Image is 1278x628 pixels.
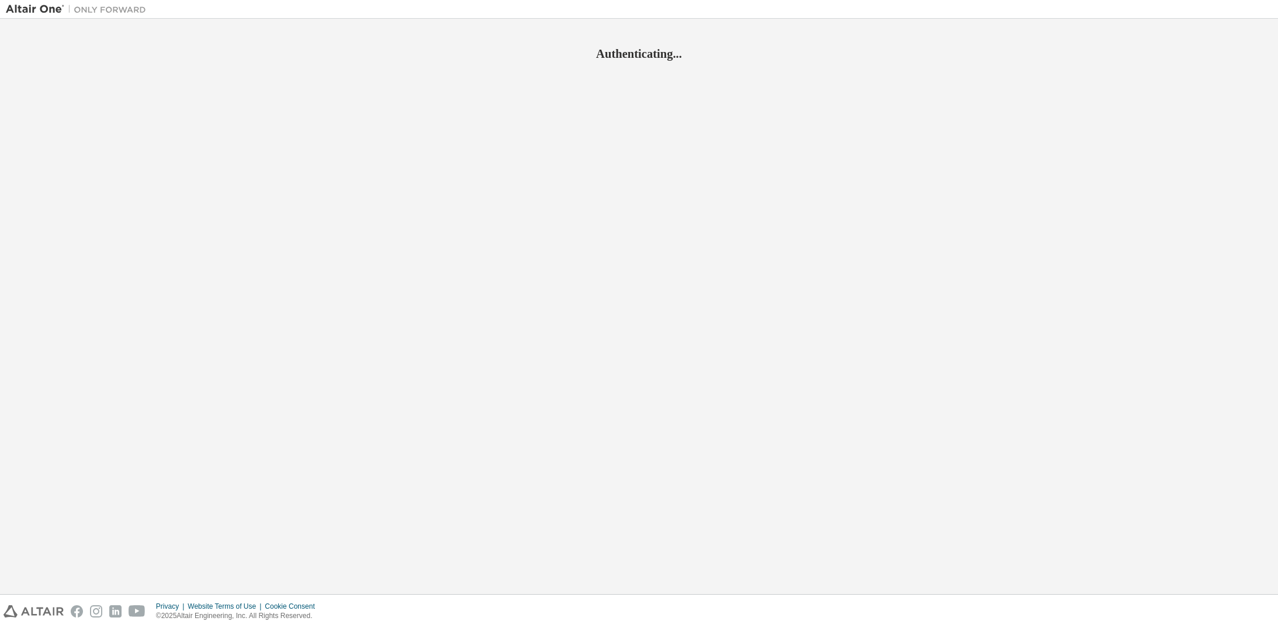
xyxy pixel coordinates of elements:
div: Privacy [156,602,188,611]
div: Cookie Consent [265,602,321,611]
div: Website Terms of Use [188,602,265,611]
img: instagram.svg [90,605,102,617]
img: altair_logo.svg [4,605,64,617]
h2: Authenticating... [6,46,1272,61]
img: youtube.svg [129,605,146,617]
img: Altair One [6,4,152,15]
p: © 2025 Altair Engineering, Inc. All Rights Reserved. [156,611,322,621]
img: facebook.svg [71,605,83,617]
img: linkedin.svg [109,605,122,617]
